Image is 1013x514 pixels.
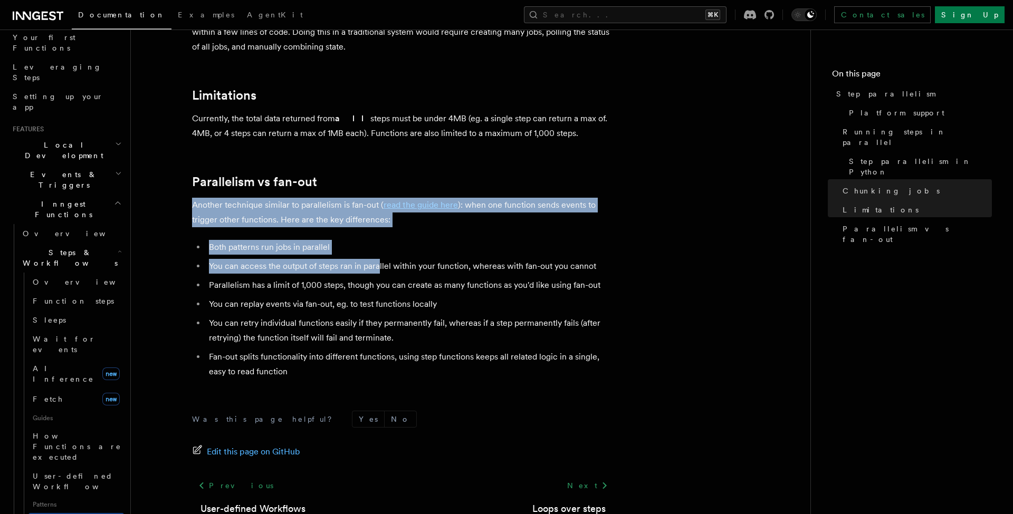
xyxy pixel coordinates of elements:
a: Fetchnew [28,389,124,410]
li: You can retry individual functions easily if they permanently fail, whereas if a step permanently... [206,316,614,345]
a: Step parallelism [832,84,992,103]
span: Overview [33,278,141,286]
button: Steps & Workflows [18,243,124,273]
a: Documentation [72,3,171,30]
span: User-defined Workflows [33,472,128,491]
a: Sleeps [28,311,124,329]
a: Your first Functions [8,28,124,57]
kbd: ⌘K [705,9,720,20]
span: Step parallelism [836,89,935,99]
span: Documentation [78,11,165,19]
a: Contact sales [834,6,931,23]
span: Fetch [33,395,63,403]
span: Setting up your app [13,92,103,111]
span: Platform support [849,108,944,118]
span: Steps & Workflows [18,247,118,268]
a: Previous [192,476,279,495]
a: Step parallelism in Python [845,152,992,181]
span: Parallelism vs fan-out [843,224,992,245]
a: Limitations [192,88,256,103]
a: Platform support [845,103,992,122]
button: Search...⌘K [524,6,727,23]
span: Function steps [33,297,114,305]
span: Your first Functions [13,33,75,52]
span: Inngest Functions [8,199,114,220]
button: Toggle dark mode [791,8,817,21]
a: AgentKit [241,3,309,28]
span: Chunking jobs [843,186,940,196]
button: Yes [352,411,384,427]
span: Leveraging Steps [13,63,102,82]
span: Limitations [843,205,919,215]
a: Running steps in parallel [838,122,992,152]
a: Next [561,476,614,495]
span: How Functions are executed [33,432,121,461]
button: No [385,411,416,427]
li: You can access the output of steps ran in parallel within your function, whereas with fan-out you... [206,259,614,274]
a: Examples [171,3,241,28]
span: Patterns [28,496,124,513]
span: AI Inference [33,364,94,383]
span: AgentKit [247,11,303,19]
span: Examples [178,11,234,19]
a: read the guide here [384,200,458,210]
strong: all [335,113,370,123]
span: Edit this page on GitHub [207,444,300,459]
button: Inngest Functions [8,195,124,224]
p: Another technique similar to parallelism is fan-out ( ): when one function sends events to trigge... [192,198,614,227]
a: AI Inferencenew [28,359,124,389]
a: Chunking jobs [838,181,992,200]
span: new [102,367,120,380]
span: Guides [28,410,124,426]
button: Events & Triggers [8,165,124,195]
a: Leveraging Steps [8,57,124,87]
h4: On this page [832,67,992,84]
a: Overview [28,273,124,292]
a: Parallelism vs fan-out [838,219,992,249]
p: Was this page helpful? [192,414,339,424]
a: User-defined Workflows [28,467,124,496]
li: Parallelism has a limit of 1,000 steps, though you can create as many functions as you'd like usi... [206,278,614,293]
a: Overview [18,224,124,243]
span: Overview [23,229,131,238]
span: new [102,393,120,405]
a: Function steps [28,292,124,311]
a: Limitations [838,200,992,219]
span: Sleeps [33,316,66,324]
a: Edit this page on GitHub [192,444,300,459]
li: Fan-out splits functionality into different functions, using step functions keeps all related log... [206,350,614,379]
span: Wait for events [33,335,95,354]
p: Currently, the total data returned from steps must be under 4MB (eg. a single step can return a m... [192,111,614,141]
li: You can replay events via fan-out, eg. to test functions locally [206,297,614,312]
a: Parallelism vs fan-out [192,174,317,189]
a: Setting up your app [8,87,124,117]
p: This allows you to run many independent steps, wait until they're all finished, then fetch the re... [192,10,614,54]
a: Wait for events [28,329,124,359]
a: Sign Up [935,6,1005,23]
span: Events & Triggers [8,169,115,190]
a: How Functions are executed [28,426,124,467]
button: Local Development [8,135,124,165]
span: Step parallelism in Python [849,156,992,177]
span: Features [8,125,44,133]
span: Local Development [8,140,115,161]
span: Running steps in parallel [843,127,992,148]
li: Both patterns run jobs in parallel [206,240,614,255]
